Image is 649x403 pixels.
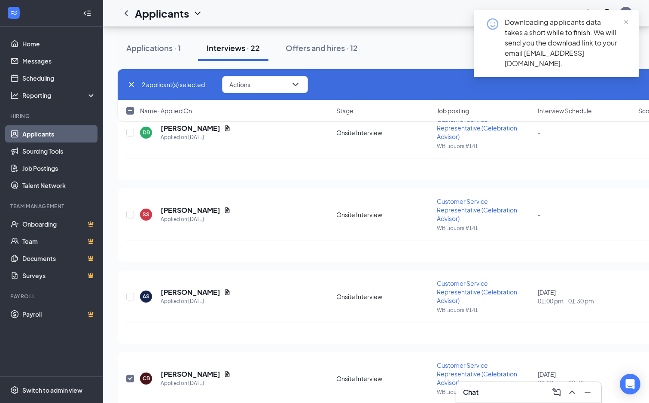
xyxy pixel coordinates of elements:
[161,206,220,215] h5: [PERSON_NAME]
[161,370,220,379] h5: [PERSON_NAME]
[22,52,96,70] a: Messages
[538,129,541,136] span: -
[10,293,94,300] div: Payroll
[9,9,18,17] svg: WorkstreamLogo
[224,371,231,378] svg: Document
[437,142,532,150] p: WB Liquors #141
[623,19,629,25] span: close
[290,79,301,90] svg: ChevronDown
[140,106,192,115] span: Name · Applied On
[538,297,633,305] span: 01:00 pm - 01:30 pm
[336,106,353,115] span: Stage
[565,385,579,399] button: ChevronUp
[142,80,205,89] span: 2 applicant(s) selected
[143,211,149,218] div: SS
[437,279,517,304] span: Customer Service Representative (Celebration Advisor)
[10,386,19,394] svg: Settings
[22,177,96,194] a: Talent Network
[551,387,562,397] svg: ComposeMessage
[437,388,532,396] p: WB Liquors #141
[583,8,593,18] svg: Notifications
[143,375,150,382] div: CB
[437,306,532,314] p: WB Liquors #141
[161,297,231,306] div: Applied on [DATE]
[22,160,96,177] a: Job Postings
[437,224,532,232] p: WB Liquors #141
[126,42,181,53] div: Applications · 1
[192,8,203,18] svg: ChevronDown
[538,379,633,387] span: 02:00 pm - 02:30 pm
[143,293,149,300] div: AS
[581,385,594,399] button: Minimize
[550,385,564,399] button: ComposeMessage
[83,9,91,18] svg: Collapse
[622,9,629,17] div: SA
[22,125,96,142] a: Applicants
[22,233,96,250] a: TeamCrown
[10,112,94,120] div: Hiring
[602,8,612,18] svg: QuestionInfo
[538,370,633,387] div: [DATE]
[22,70,96,87] a: Scheduling
[22,91,96,100] div: Reporting
[538,106,592,115] span: Interview Schedule
[126,79,137,90] svg: Cross
[336,374,432,383] div: Onsite Interview
[10,91,19,100] svg: Analysis
[224,289,231,296] svg: Document
[22,267,96,284] a: SurveysCrown
[336,210,432,219] div: Onsite Interview
[161,288,220,297] h5: [PERSON_NAME]
[22,142,96,160] a: Sourcing Tools
[463,388,478,397] h3: Chat
[161,215,231,224] div: Applied on [DATE]
[143,129,150,136] div: DB
[207,42,260,53] div: Interviews · 22
[121,8,131,18] svg: ChevronLeft
[437,106,469,115] span: Job posting
[10,203,94,210] div: Team Management
[22,35,96,52] a: Home
[224,207,231,214] svg: Document
[22,386,82,394] div: Switch to admin view
[161,133,231,142] div: Applied on [DATE]
[286,42,358,53] div: Offers and hires · 12
[336,292,432,301] div: Onsite Interview
[22,306,96,323] a: PayrollCrown
[567,387,577,397] svg: ChevronUp
[620,374,640,394] div: Open Intercom Messenger
[437,361,517,386] span: Customer Service Representative (Celebration Advisor)
[161,379,231,388] div: Applied on [DATE]
[336,128,432,137] div: Onsite Interview
[582,387,593,397] svg: Minimize
[505,17,628,69] div: Downloading applicants data takes a short while to finish. We will send you the download link to ...
[22,215,96,233] a: OnboardingCrown
[22,250,96,267] a: DocumentsCrown
[135,6,189,21] h1: Applicants
[538,211,541,218] span: -
[437,197,517,222] span: Customer Service Representative (Celebration Advisor)
[538,288,633,305] div: [DATE]
[486,17,500,31] svg: HappyFace
[229,82,250,88] span: Actions
[222,76,308,93] button: ActionsChevronDown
